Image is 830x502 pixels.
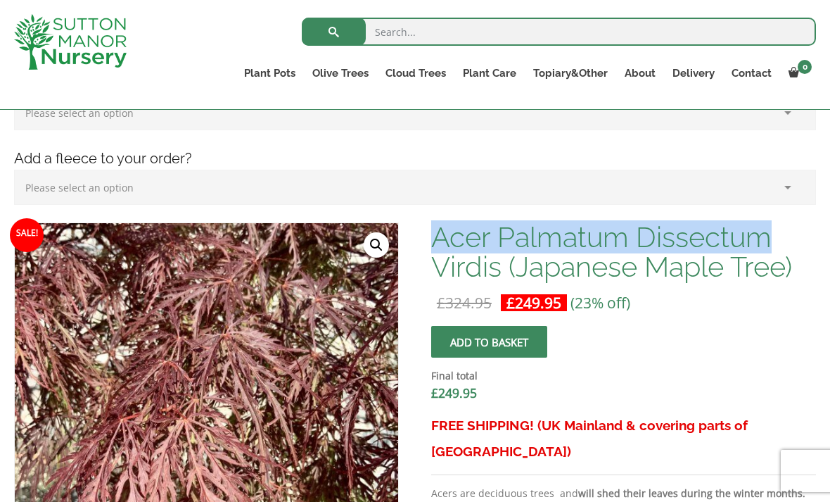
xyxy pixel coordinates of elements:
[431,326,547,358] button: Add to basket
[570,293,630,313] span: (23% off)
[431,384,477,401] bdi: 249.95
[780,63,816,83] a: 0
[454,63,525,83] a: Plant Care
[723,63,780,83] a: Contact
[437,293,492,313] bdi: 324.95
[431,222,816,282] h1: Acer Palmatum Dissectum Virdis (Japanese Maple Tree)
[14,14,127,70] img: logo
[506,293,561,313] bdi: 249.95
[431,413,816,465] h3: FREE SHIPPING! (UK Mainland & covering parts of [GEOGRAPHIC_DATA])
[364,232,389,258] a: View full-screen image gallery
[525,63,616,83] a: Topiary&Other
[10,218,44,252] span: Sale!
[506,293,515,313] span: £
[302,18,816,46] input: Search...
[437,293,445,313] span: £
[377,63,454,83] a: Cloud Trees
[4,148,826,170] h4: Add a fleece to your order?
[431,384,438,401] span: £
[304,63,377,83] a: Olive Trees
[431,368,816,384] dt: Final total
[616,63,664,83] a: About
[664,63,723,83] a: Delivery
[236,63,304,83] a: Plant Pots
[798,60,812,74] span: 0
